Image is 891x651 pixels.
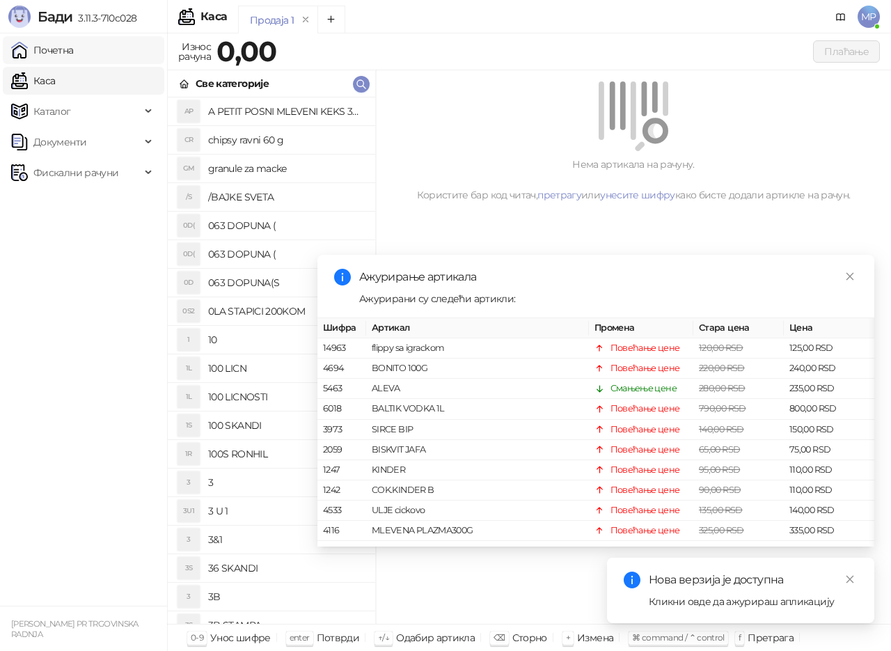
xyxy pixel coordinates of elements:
td: 3973 [317,420,366,440]
span: + [566,632,570,643]
span: info-circle [624,572,640,588]
div: Нова верзија је доступна [649,572,858,588]
div: Смањење цене [610,382,677,395]
h4: 3&1 [208,528,364,551]
span: Бади [38,8,72,25]
span: enter [290,632,310,643]
td: 240,00 RSD [784,359,874,379]
td: BALTIK VODKA 1L [366,399,589,419]
div: Повећање цене [610,423,680,437]
td: 800,00 RSD [784,399,874,419]
th: Шифра [317,318,366,338]
div: 3 [178,528,200,551]
div: Сторно [512,629,547,647]
span: 95,00 RSD [699,464,740,475]
td: 75,00 RSD [784,440,874,460]
td: 4533 [317,501,366,521]
h4: 3 [208,471,364,494]
a: Документација [830,6,852,28]
div: Кликни овде да ажурираш апликацију [649,594,858,609]
td: 16960 [317,541,366,561]
span: info-circle [334,269,351,285]
div: Повећање цене [610,402,680,416]
span: 50,00 RSD [699,545,740,556]
div: Повећање цене [610,524,680,538]
span: close [845,272,855,281]
td: 140,00 RSD [784,501,874,521]
div: Смањење цене [610,544,677,558]
a: Close [842,572,858,587]
div: Каса [200,11,227,22]
div: CR [178,129,200,151]
span: ↑/↓ [378,632,389,643]
a: претрагу [537,189,581,201]
h4: A PETIT POSNI MLEVENI KEKS 300G [208,100,364,123]
div: 1R [178,443,200,465]
a: унесите шифру [600,189,675,201]
h4: 3B [208,586,364,608]
span: 90,00 RSD [699,485,741,495]
span: 120,00 RSD [699,343,743,353]
span: close [845,574,855,584]
td: KINDER [366,460,589,480]
td: 235,00 RSD [784,379,874,399]
div: 3 [178,471,200,494]
div: 1 [178,329,200,351]
div: AP [178,100,200,123]
th: Артикал [366,318,589,338]
td: COK.KINDER B [366,480,589,501]
div: /S [178,186,200,208]
span: 0-9 [191,632,203,643]
td: SIRCE BIP [366,420,589,440]
td: 335,00 RSD [784,521,874,541]
span: 220,00 RSD [699,363,745,373]
h4: 063 DOPUNA ( [208,243,364,265]
a: Каса [11,67,55,95]
h4: 10 [208,329,364,351]
div: 1S [178,414,200,437]
div: 0S2 [178,300,200,322]
div: Ажурирани су следећи артикли: [359,291,858,306]
div: 3U1 [178,500,200,522]
div: GM [178,157,200,180]
h4: chipsy ravni 60 g [208,129,364,151]
td: 5463 [317,379,366,399]
h4: 0LA STAPICI 200KOM [208,300,364,322]
span: 325,00 RSD [699,525,744,535]
div: Потврди [317,629,360,647]
h4: 100S RONHIL [208,443,364,465]
td: MILKISS MLEKO COKOLADA [366,541,589,561]
span: 140,00 RSD [699,424,744,434]
div: Све категорије [196,76,269,91]
img: Logo [8,6,31,28]
div: Повећање цене [610,341,680,355]
td: 6018 [317,399,366,419]
span: 135,00 RSD [699,505,743,515]
td: 1247 [317,460,366,480]
div: Повећање цене [610,361,680,375]
td: 4694 [317,359,366,379]
td: ULJE cickovo [366,501,589,521]
div: 1L [178,386,200,408]
h4: /BAJKE SVETA [208,186,364,208]
td: 45,00 RSD [784,541,874,561]
div: Ажурирање артикала [359,269,858,285]
h4: 100 SKANDI [208,414,364,437]
th: Промена [589,318,693,338]
span: Каталог [33,97,71,125]
button: Add tab [317,6,345,33]
div: Повећање цене [610,503,680,517]
td: 110,00 RSD [784,480,874,501]
div: Унос шифре [210,629,271,647]
div: Износ рачуна [175,38,214,65]
h4: 063 DOPUNA ( [208,214,364,237]
span: Фискални рачуни [33,159,118,187]
h4: 100 LICN [208,357,364,379]
span: Документи [33,128,86,156]
div: Нема артикала на рачуну. Користите бар код читач, или како бисте додали артикле на рачун. [393,157,874,203]
strong: 0,00 [216,34,276,68]
div: 0D [178,272,200,294]
td: 14963 [317,338,366,359]
th: Стара цена [693,318,784,338]
h4: 100 LICNOSTI [208,386,364,408]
